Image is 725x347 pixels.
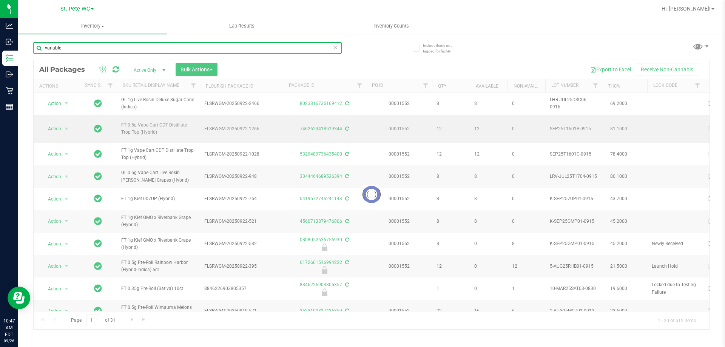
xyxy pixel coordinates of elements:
[18,23,167,29] span: Inventory
[6,22,13,29] inline-svg: Analytics
[3,318,15,338] p: 10:47 AM EDT
[3,338,15,344] p: 09/26
[363,23,419,29] span: Inventory Counts
[333,42,338,52] span: Clear
[33,42,342,54] input: Search Package ID, Item Name, SKU, Lot or Part Number...
[6,71,13,78] inline-svg: Outbound
[219,23,265,29] span: Lab Results
[167,18,316,34] a: Lab Results
[662,6,711,12] span: Hi, [PERSON_NAME]!
[6,103,13,111] inline-svg: Reports
[6,38,13,46] inline-svg: Inbound
[18,18,167,34] a: Inventory
[6,87,13,94] inline-svg: Retail
[8,287,30,309] iframe: Resource center
[6,54,13,62] inline-svg: Inventory
[316,18,466,34] a: Inventory Counts
[60,6,90,12] span: St. Pete WC
[423,43,461,54] span: Include items not tagged for facility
